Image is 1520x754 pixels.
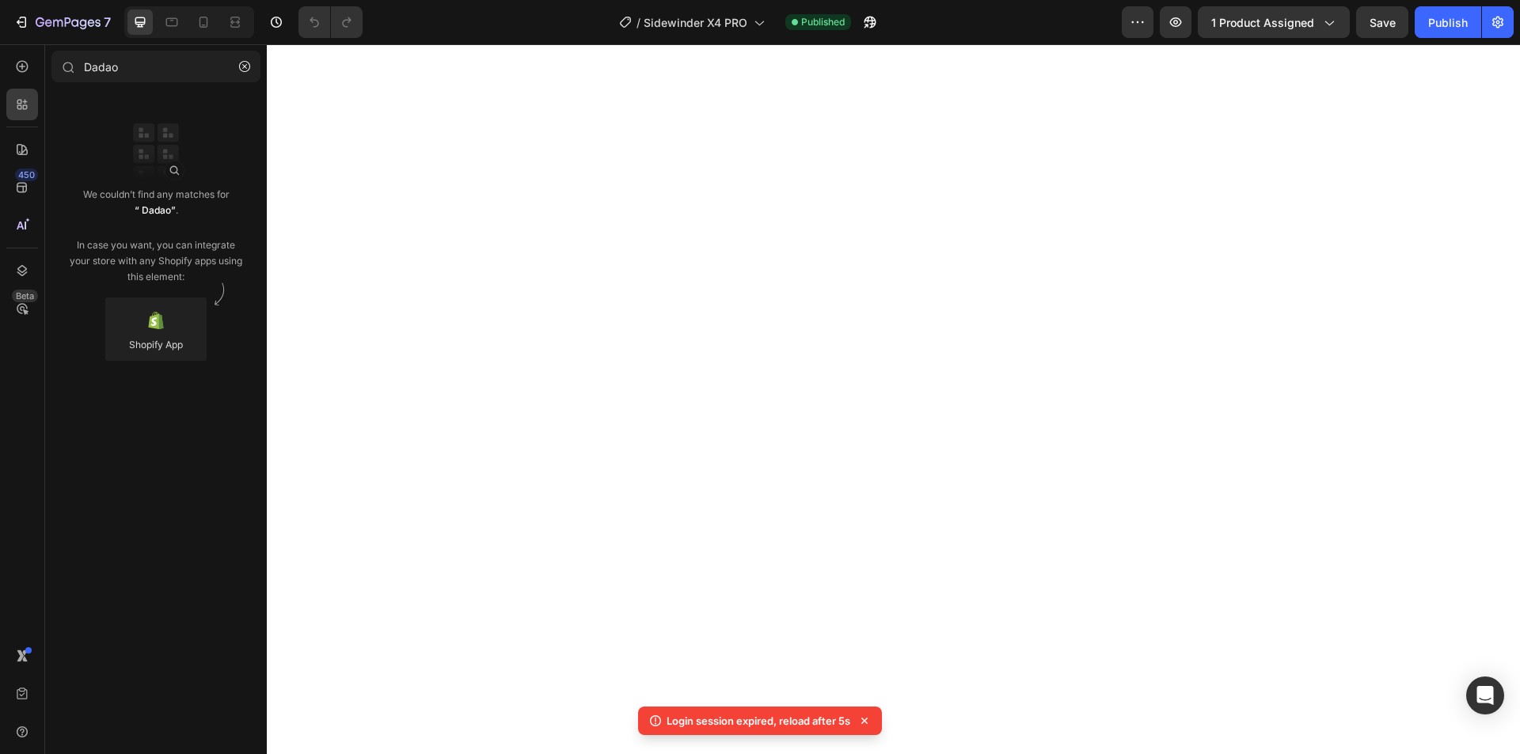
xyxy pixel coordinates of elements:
[1211,14,1314,31] span: 1 product assigned
[1428,14,1468,31] div: Publish
[298,6,363,38] div: Undo/Redo
[1466,676,1504,714] div: Open Intercom Messenger
[636,14,640,31] span: /
[1356,6,1408,38] button: Save
[12,290,38,302] div: Beta
[801,15,845,29] span: Published
[51,51,260,82] input: Search Shopify Apps
[267,44,1520,754] iframe: Design area
[644,14,747,31] span: Sidewinder X4 PRO
[67,187,245,285] div: In case you want, you can integrate your store with any Shopify apps using this element:
[15,169,38,181] div: 450
[1198,6,1350,38] button: 1 product assigned
[6,6,118,38] button: 7
[67,187,245,218] div: We couldn’t find any matches for .
[667,713,850,729] p: Login session expired, reload after 5s
[104,13,111,32] p: 7
[1415,6,1481,38] button: Publish
[135,204,176,216] span: “ Dadao”
[1370,16,1396,29] span: Save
